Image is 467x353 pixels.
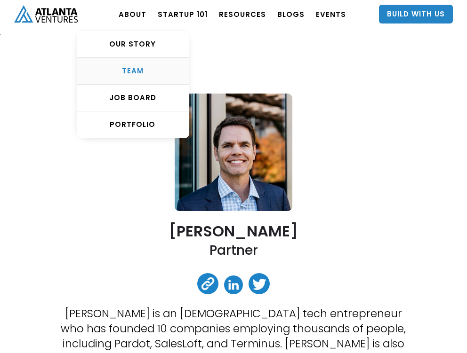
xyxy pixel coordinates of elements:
[77,31,189,58] a: OUR STORY
[77,66,189,76] div: TEAM
[77,39,189,49] div: OUR STORY
[316,1,346,27] a: EVENTS
[169,223,298,239] h2: [PERSON_NAME]
[219,1,266,27] a: RESOURCES
[158,1,208,27] a: Startup 101
[379,5,453,24] a: Build With Us
[77,111,189,138] a: PORTFOLIO
[209,242,258,259] h2: Partner
[77,93,189,102] div: Job Board
[77,85,189,111] a: Job Board
[277,1,305,27] a: BLOGS
[77,120,189,129] div: PORTFOLIO
[77,58,189,85] a: TEAM
[119,1,146,27] a: ABOUT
